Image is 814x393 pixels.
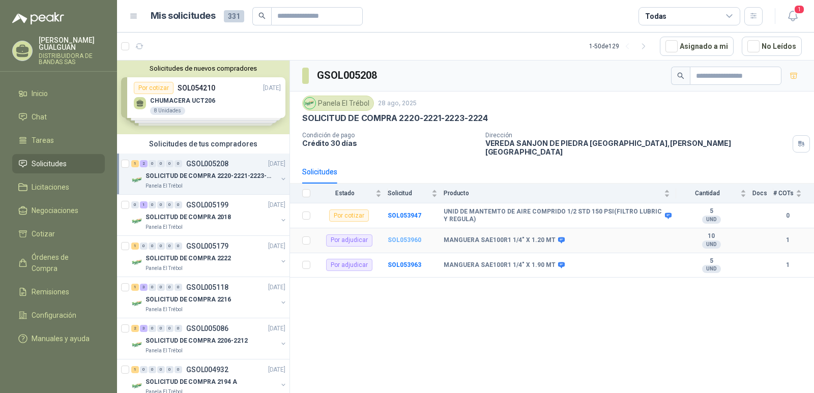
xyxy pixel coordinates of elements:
[140,201,148,208] div: 1
[773,211,802,221] b: 0
[32,228,55,239] span: Cotizar
[304,98,315,109] img: Company Logo
[146,336,248,346] p: SOLICITUD DE COMPRA 2206-2212
[146,295,231,305] p: SOLICITUD DE COMPRA 2216
[140,284,148,291] div: 3
[326,259,372,271] div: Por adjudicar
[131,380,143,392] img: Company Logo
[146,306,183,314] p: Panela El Trébol
[388,261,421,268] b: SOL053963
[32,182,69,193] span: Licitaciones
[146,254,231,263] p: SOLICITUD DE COMPRA 2222
[175,284,182,291] div: 0
[32,310,76,321] span: Configuración
[32,333,90,344] span: Manuales y ayuda
[444,208,662,224] b: UNID DE MANTEMTO DE AIRE COMPRIDO 1/2 STD 150 PSI(FILTRO LUBRIC Y REGULA)
[316,190,373,197] span: Estado
[645,11,666,22] div: Todas
[32,252,95,274] span: Órdenes de Compra
[186,325,228,332] p: GSOL005086
[149,366,156,373] div: 0
[794,5,805,14] span: 1
[224,10,244,22] span: 331
[589,38,652,54] div: 1 - 50 de 129
[32,205,78,216] span: Negociaciones
[166,201,173,208] div: 0
[175,325,182,332] div: 0
[702,265,721,273] div: UND
[388,212,421,219] a: SOL053947
[146,264,183,273] p: Panela El Trébol
[175,366,182,373] div: 0
[131,199,287,231] a: 0 1 0 0 0 0 GSOL005199[DATE] Company LogoSOLICITUD DE COMPRA 2018Panela El Trébol
[166,243,173,250] div: 0
[444,184,676,203] th: Producto
[149,201,156,208] div: 0
[268,159,285,169] p: [DATE]
[151,9,216,23] h1: Mis solicitudes
[32,88,48,99] span: Inicio
[268,283,285,292] p: [DATE]
[131,215,143,227] img: Company Logo
[302,166,337,177] div: Solicitudes
[676,190,738,197] span: Cantidad
[146,182,183,190] p: Panela El Trébol
[773,190,794,197] span: # COTs
[117,134,289,154] div: Solicitudes de tus compradores
[131,339,143,351] img: Company Logo
[388,190,429,197] span: Solicitud
[32,111,47,123] span: Chat
[302,132,477,139] p: Condición de pago
[186,366,228,373] p: GSOL004932
[131,284,139,291] div: 1
[12,12,64,24] img: Logo peakr
[316,184,388,203] th: Estado
[157,325,165,332] div: 0
[149,243,156,250] div: 0
[258,12,266,19] span: search
[131,322,287,355] a: 2 3 0 0 0 0 GSOL005086[DATE] Company LogoSOLICITUD DE COMPRA 2206-2212Panela El Trébol
[485,139,789,156] p: VEREDA SANJON DE PIEDRA [GEOGRAPHIC_DATA] , [PERSON_NAME][GEOGRAPHIC_DATA]
[388,236,421,244] b: SOL053960
[39,53,105,65] p: DISTRIBUIDORA DE BANDAS SAS
[131,201,139,208] div: 0
[140,325,148,332] div: 3
[12,306,105,325] a: Configuración
[146,223,183,231] p: Panela El Trébol
[140,243,148,250] div: 0
[485,132,789,139] p: Dirección
[166,325,173,332] div: 0
[175,201,182,208] div: 0
[444,190,662,197] span: Producto
[12,84,105,103] a: Inicio
[32,158,67,169] span: Solicitudes
[444,261,556,269] b: MANGUERA SAE100R1 1/4" X 1.90 MT
[166,366,173,373] div: 0
[121,65,285,72] button: Solicitudes de nuevos compradores
[12,154,105,173] a: Solicitudes
[146,171,272,181] p: SOLICITUD DE COMPRA 2220-2221-2223-2224
[39,37,105,51] p: [PERSON_NAME] GUALGUAN
[676,207,746,216] b: 5
[186,160,228,167] p: GSOL005208
[12,282,105,301] a: Remisiones
[783,7,802,25] button: 1
[12,131,105,150] a: Tareas
[131,281,287,314] a: 1 3 0 0 0 0 GSOL005118[DATE] Company LogoSOLICITUD DE COMPRA 2216Panela El Trébol
[140,160,148,167] div: 2
[773,235,802,245] b: 1
[268,241,285,251] p: [DATE]
[131,160,139,167] div: 1
[157,201,165,208] div: 0
[773,184,814,203] th: # COTs
[268,365,285,375] p: [DATE]
[32,286,69,297] span: Remisiones
[676,184,752,203] th: Cantidad
[12,329,105,348] a: Manuales y ayuda
[157,243,165,250] div: 0
[166,284,173,291] div: 0
[676,257,746,265] b: 5
[378,99,417,108] p: 28 ago, 2025
[317,68,379,83] h3: GSOL005208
